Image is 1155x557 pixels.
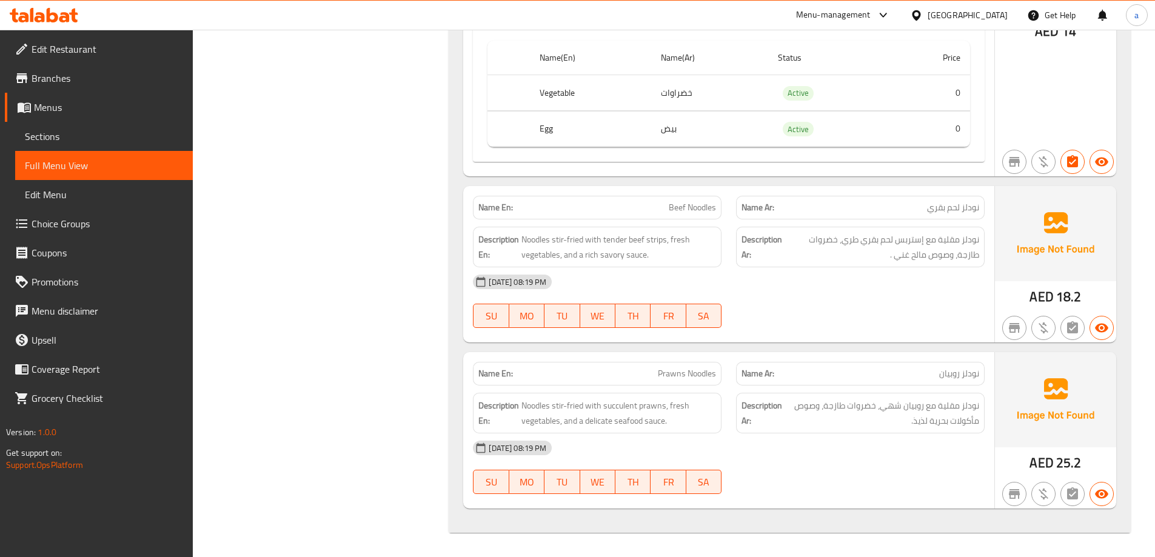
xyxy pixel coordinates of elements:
span: 1.0.0 [38,424,56,440]
span: FR [655,307,681,325]
span: AED [1029,451,1053,475]
span: AED [1029,285,1053,309]
a: Coupons [5,238,193,267]
a: Support.OpsPlatform [6,457,83,473]
th: Vegetable [530,75,651,111]
span: [DATE] 08:19 PM [484,442,551,454]
span: Menu disclaimer [32,304,183,318]
button: TH [615,470,651,494]
button: Purchased item [1031,482,1056,506]
div: [GEOGRAPHIC_DATA] [928,8,1008,22]
button: SU [473,470,509,494]
span: Coupons [32,245,183,260]
span: [DATE] 08:19 PM [484,276,551,288]
button: Not has choices [1060,482,1085,506]
span: TH [620,307,646,325]
img: Ae5nvW7+0k+MAAAAAElFTkSuQmCC [995,186,1116,281]
a: Edit Menu [15,180,193,209]
button: Available [1090,150,1114,174]
a: Promotions [5,267,193,296]
span: Beef Noodles [669,201,716,214]
button: FR [651,470,686,494]
span: 18.2 [1056,285,1082,309]
a: Sections [15,122,193,151]
td: 0 [889,111,970,147]
th: Name(En) [530,41,651,75]
span: TU [549,307,575,325]
button: SA [686,470,721,494]
button: Not branch specific item [1002,316,1026,340]
button: Not branch specific item [1002,150,1026,174]
button: SU [473,304,509,328]
strong: Description En: [478,398,519,428]
span: Noodles stir-fried with tender beef strips, fresh vegetables, and a rich savory sauce. [521,232,716,262]
span: Noodles stir-fried with succulent prawns, fresh vegetables, and a delicate seafood sauce. [521,398,716,428]
button: MO [509,304,544,328]
button: MO [509,470,544,494]
span: 25.2 [1056,451,1082,475]
span: MO [514,307,540,325]
span: نودلز مقلية مع روبيان شهي، خضروات طازجة، وصوص مأكولات بحرية لذيذ. [785,398,979,428]
strong: Description Ar: [742,398,782,428]
span: Active [783,122,814,136]
span: Choice Groups [32,216,183,231]
button: SA [686,304,721,328]
button: Has choices [1060,150,1085,174]
a: Edit Restaurant [5,35,193,64]
button: WE [580,470,615,494]
span: 14 [1062,19,1076,43]
button: Available [1090,482,1114,506]
span: نودلز مقلية مع إستربس لحم بقري طري، خضروات طازجة، وصوص مالح غني . [785,232,979,262]
span: Coverage Report [32,362,183,376]
td: بيض [651,111,768,147]
a: Menu disclaimer [5,296,193,325]
span: Prawns Noodles [658,367,716,380]
span: AED [1035,19,1059,43]
button: Purchased item [1031,316,1056,340]
button: FR [651,304,686,328]
span: Edit Restaurant [32,42,183,56]
span: WE [585,307,611,325]
span: Sections [25,129,183,144]
span: Upsell [32,333,183,347]
th: Price [889,41,970,75]
strong: Name Ar: [742,367,774,380]
span: نودلز روبيان [939,367,979,380]
table: choices table [487,41,970,147]
a: Menus [5,93,193,122]
span: SU [478,307,504,325]
button: TU [544,304,580,328]
strong: Name Ar: [742,201,774,214]
div: Active [783,86,814,101]
a: Choice Groups [5,209,193,238]
span: SA [691,307,717,325]
a: Coverage Report [5,355,193,384]
img: Ae5nvW7+0k+MAAAAAElFTkSuQmCC [995,352,1116,447]
span: Edit Menu [25,187,183,202]
span: SU [478,473,504,491]
a: Grocery Checklist [5,384,193,413]
a: Branches [5,64,193,93]
a: Upsell [5,325,193,355]
button: Not branch specific item [1002,482,1026,506]
td: خضراوات [651,75,768,111]
strong: Description En: [478,232,519,262]
span: Get support on: [6,445,62,461]
button: WE [580,304,615,328]
span: Version: [6,424,36,440]
td: 0 [889,75,970,111]
span: SA [691,473,717,491]
span: Menus [34,100,183,115]
span: TU [549,473,575,491]
span: Full Menu View [25,158,183,173]
div: Menu-management [796,8,871,22]
span: MO [514,473,540,491]
span: Branches [32,71,183,85]
th: Status [768,41,889,75]
strong: Description Ar: [742,232,782,262]
span: Grocery Checklist [32,391,183,405]
button: TH [615,304,651,328]
strong: Name En: [478,367,513,380]
span: FR [655,473,681,491]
